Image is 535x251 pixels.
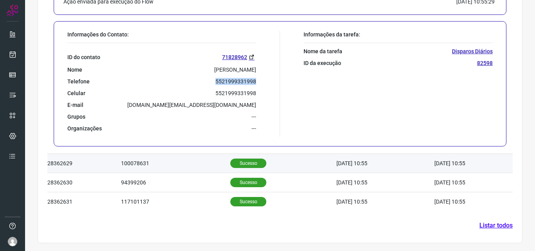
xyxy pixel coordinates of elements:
[67,54,100,61] p: ID do contato
[214,66,256,73] p: [PERSON_NAME]
[67,101,83,108] p: E-mail
[251,113,256,120] p: ---
[304,60,341,67] p: ID da execução
[434,173,489,192] td: [DATE] 10:55
[304,48,342,55] p: Nome da tarefa
[230,178,266,187] p: Sucesso
[8,237,17,246] img: avatar-user-boy.jpg
[230,159,266,168] p: Sucesso
[434,192,489,211] td: [DATE] 10:55
[121,154,230,173] td: 100078631
[222,52,256,61] a: 71828962
[452,48,493,55] p: Disparos Diários
[67,78,90,85] p: Telefone
[67,66,82,73] p: Nome
[251,125,256,132] p: ---
[304,31,493,38] p: Informações da tarefa:
[67,31,256,38] p: Informações do Contato:
[47,154,121,173] td: 28362629
[336,154,434,173] td: [DATE] 10:55
[336,192,434,211] td: [DATE] 10:55
[434,154,489,173] td: [DATE] 10:55
[336,173,434,192] td: [DATE] 10:55
[121,192,230,211] td: 117101137
[47,192,121,211] td: 28362631
[215,78,256,85] p: 5521999331998
[67,113,85,120] p: Grupos
[477,60,493,67] p: 82598
[127,101,256,108] p: [DOMAIN_NAME][EMAIL_ADDRESS][DOMAIN_NAME]
[215,90,256,97] p: 5521999331998
[7,5,18,16] img: Logo
[230,197,266,206] p: Sucesso
[67,90,85,97] p: Celular
[479,221,513,230] a: Listar todos
[67,125,102,132] p: Organizações
[121,173,230,192] td: 94399206
[47,173,121,192] td: 28362630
